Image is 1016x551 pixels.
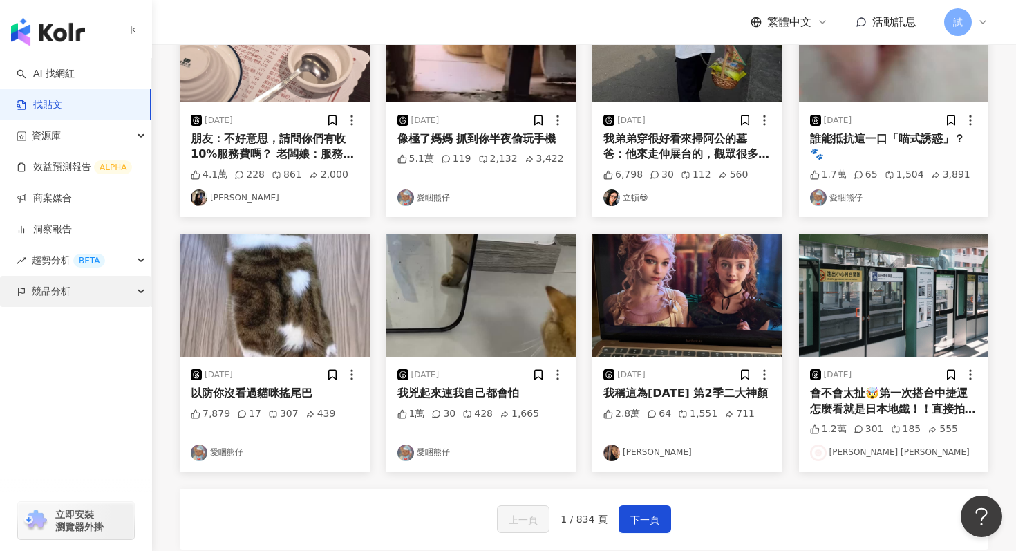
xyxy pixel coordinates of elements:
[647,407,671,421] div: 64
[32,120,61,151] span: 資源庫
[462,407,493,421] div: 428
[891,422,921,436] div: 185
[718,168,749,182] div: 560
[305,407,336,421] div: 439
[397,131,565,147] div: 像極了媽媽 抓到你半夜偷玩手機
[268,407,299,421] div: 307
[603,445,771,461] a: KOL Avatar[PERSON_NAME]
[397,189,565,206] a: KOL Avatar愛睏熊仔
[191,189,359,206] a: KOL Avatar[PERSON_NAME]
[191,445,359,461] a: KOL Avatar愛睏熊仔
[824,115,852,127] div: [DATE]
[73,254,105,268] div: BETA
[617,369,646,381] div: [DATE]
[603,189,620,206] img: KOL Avatar
[854,422,884,436] div: 301
[205,115,233,127] div: [DATE]
[603,445,620,461] img: KOL Avatar
[810,168,847,182] div: 1.7萬
[497,505,549,533] button: 上一頁
[928,422,958,436] div: 555
[191,168,227,182] div: 4.1萬
[32,276,70,307] span: 競品分析
[931,168,970,182] div: 3,891
[397,152,434,166] div: 5.1萬
[617,115,646,127] div: [DATE]
[603,407,640,421] div: 2.8萬
[309,168,348,182] div: 2,000
[953,15,963,30] span: 試
[767,15,811,30] span: 繁體中文
[234,168,265,182] div: 228
[650,168,674,182] div: 30
[411,369,440,381] div: [DATE]
[180,234,370,357] img: post-image
[810,189,978,206] a: KOL Avatar愛睏熊仔
[205,369,233,381] div: [DATE]
[17,160,132,174] a: 效益預測報告ALPHA
[603,189,771,206] a: KOL Avatar立頓😎
[681,168,711,182] div: 112
[191,445,207,461] img: KOL Avatar
[619,505,671,533] button: 下一頁
[32,245,105,276] span: 趨勢分析
[191,407,230,421] div: 7,879
[810,189,827,206] img: KOL Avatar
[810,131,978,162] div: 誰能抵抗這一口「喵式誘惑」？ 🐾
[810,386,978,417] div: 會不會太扯🤯第一次搭台中捷運 怎麼看就是日本地鐵！！直接拍爆❤️‍🔥🔥🔥
[603,131,771,162] div: 我弟弟穿很好看來掃阿公的墓 爸：他來走伸展台的，觀眾很多 超好笑 有夠靠北
[854,168,878,182] div: 65
[237,407,261,421] div: 17
[17,223,72,236] a: 洞察報告
[525,152,564,166] div: 3,422
[191,189,207,206] img: KOL Avatar
[810,422,847,436] div: 1.2萬
[431,407,455,421] div: 30
[17,192,72,205] a: 商案媒合
[824,369,852,381] div: [DATE]
[603,168,643,182] div: 6,798
[630,512,659,528] span: 下一頁
[799,234,989,357] img: post-image
[678,407,717,421] div: 1,551
[872,15,916,28] span: 活動訊息
[11,18,85,46] img: logo
[386,234,576,357] img: post-image
[397,445,565,461] a: KOL Avatar愛睏熊仔
[397,386,565,401] div: 我兇起來連我自己都會怕
[272,168,302,182] div: 861
[810,445,978,461] a: KOL Avatar[PERSON_NAME] [PERSON_NAME]
[397,407,425,421] div: 1萬
[22,510,49,532] img: chrome extension
[810,445,827,461] img: KOL Avatar
[885,168,924,182] div: 1,504
[18,502,134,539] a: chrome extension立即安裝 瀏覽器外掛
[17,98,62,112] a: 找貼文
[441,152,471,166] div: 119
[500,407,539,421] div: 1,665
[191,131,359,162] div: 朋友：不好意思，請問你們有收10%服務費嗎？ 老闆娘：服務那麼爛收什麼服務費？ ：😍😍😍 愛死老闆娘了啦[PERSON_NAME]
[17,256,26,265] span: rise
[397,189,414,206] img: KOL Avatar
[603,386,771,401] div: 我稱這為[DATE] 第2季二大神顏
[561,514,608,525] span: 1 / 834 頁
[411,115,440,127] div: [DATE]
[961,496,1002,537] iframe: Help Scout Beacon - Open
[17,67,75,81] a: searchAI 找網紅
[191,386,359,401] div: 以防你沒看過貓咪搖尾巴￼
[478,152,518,166] div: 2,132
[724,407,755,421] div: 711
[397,445,414,461] img: KOL Avatar
[55,508,104,533] span: 立即安裝 瀏覽器外掛
[592,234,782,357] img: post-image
